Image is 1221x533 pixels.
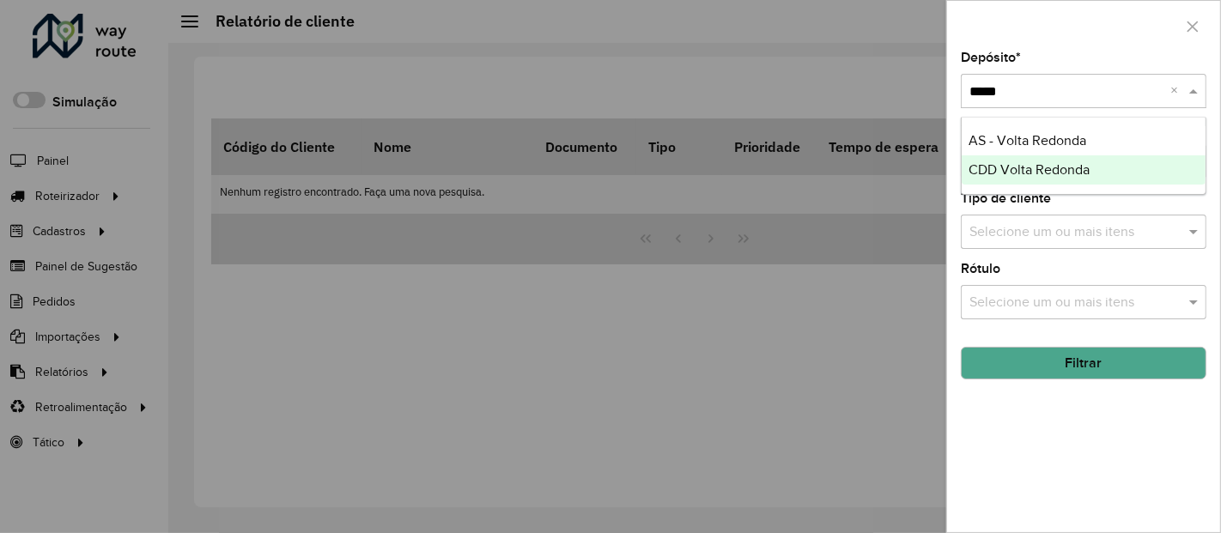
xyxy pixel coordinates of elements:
label: Tipo de cliente [961,188,1051,209]
span: Clear all [1170,81,1185,101]
button: Filtrar [961,347,1206,379]
ng-dropdown-panel: Options list [961,117,1207,195]
label: Rótulo [961,258,1000,279]
label: Depósito [961,47,1021,68]
span: CDD Volta Redonda [969,162,1090,177]
span: AS - Volta Redonda [969,133,1086,148]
